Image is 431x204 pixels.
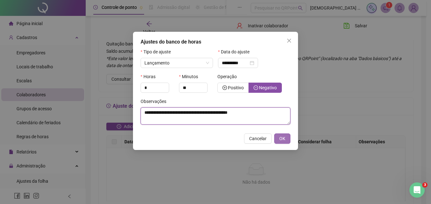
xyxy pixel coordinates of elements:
[409,182,425,198] iframe: Intercom live chat
[274,133,290,144] button: OK
[141,73,160,80] label: Horas
[217,73,241,80] label: Operação
[422,182,428,187] span: 3
[179,73,202,80] label: Minutos
[218,48,254,55] label: Data do ajuste
[144,60,169,65] span: Lançamento
[279,135,285,142] span: OK
[244,133,272,144] button: Cancelar
[141,48,175,55] label: Tipo de ajuste
[259,85,277,90] span: Negativo
[228,85,244,90] span: Positivo
[141,38,290,46] div: Ajustes do banco de horas
[254,85,258,90] span: minus-circle
[287,38,292,43] span: close
[249,135,267,142] span: Cancelar
[284,36,294,46] button: Close
[141,98,170,105] label: Observações
[222,85,227,90] span: plus-circle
